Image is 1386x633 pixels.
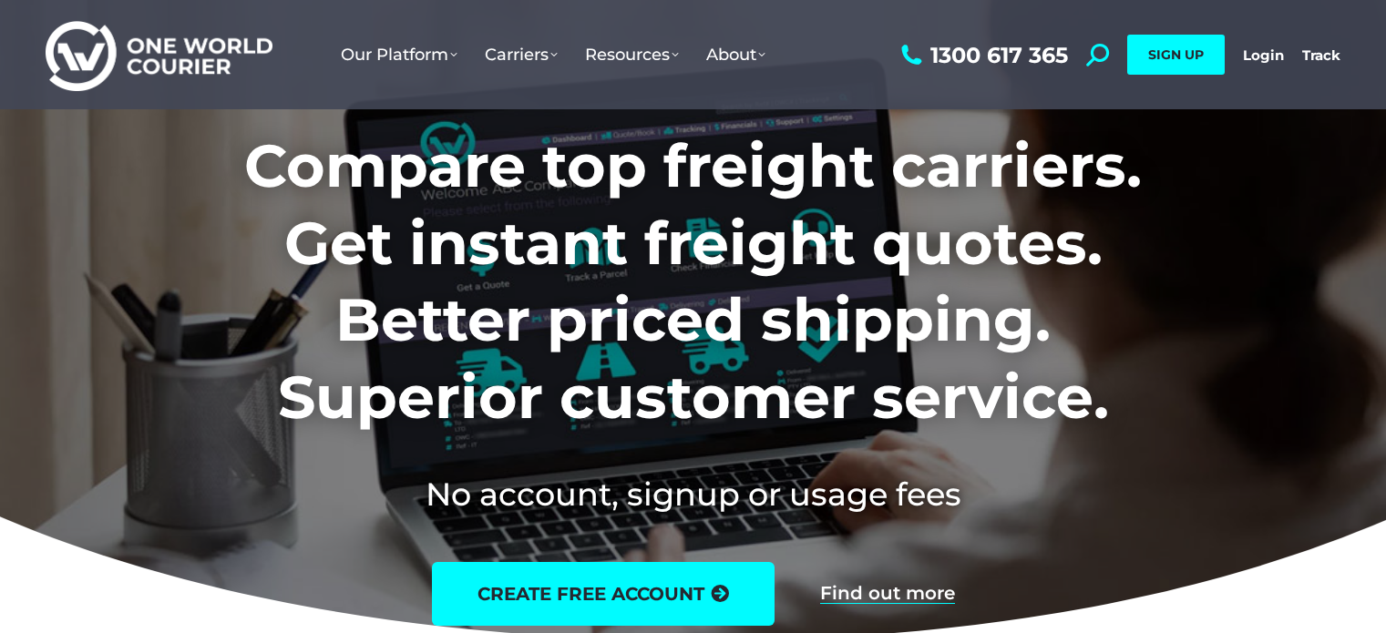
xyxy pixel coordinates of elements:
[124,472,1262,516] h2: No account, signup or usage fees
[693,26,779,83] a: About
[341,45,457,65] span: Our Platform
[1302,46,1340,64] a: Track
[124,128,1262,435] h1: Compare top freight carriers. Get instant freight quotes. Better priced shipping. Superior custom...
[706,45,765,65] span: About
[1148,46,1204,63] span: SIGN UP
[571,26,693,83] a: Resources
[471,26,571,83] a: Carriers
[432,562,775,626] a: create free account
[485,45,558,65] span: Carriers
[327,26,471,83] a: Our Platform
[1243,46,1284,64] a: Login
[820,584,955,604] a: Find out more
[897,44,1068,66] a: 1300 617 365
[1127,35,1225,75] a: SIGN UP
[46,18,272,92] img: One World Courier
[585,45,679,65] span: Resources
